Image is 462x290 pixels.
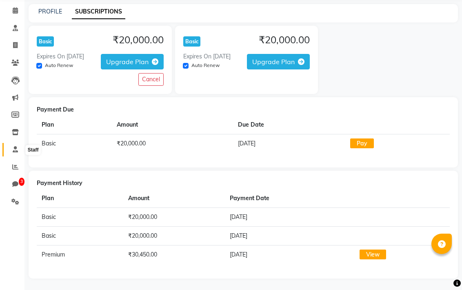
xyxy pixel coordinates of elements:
a: Pay [350,138,374,148]
div: Payment History [37,179,450,187]
button: Cancel [138,73,164,86]
th: Plan [37,116,112,134]
td: ₹20,000.00 [123,226,225,245]
td: [DATE] [233,134,345,153]
button: Upgrade Plan [101,54,164,69]
td: Basic [37,226,123,245]
td: [DATE] [225,226,354,245]
div: Staff [26,145,41,155]
div: Basic [37,36,54,47]
td: Premium [37,245,123,264]
td: ₹20,000.00 [112,134,233,153]
div: Payment Due [37,105,450,114]
a: View [360,250,386,259]
span: Upgrade Plan [252,58,295,66]
th: Payment Date [225,189,354,208]
td: Basic [37,207,123,226]
h4: ₹20,000.00 [259,34,310,46]
span: 3 [19,178,24,186]
a: 3 [2,178,22,191]
a: SUBSCRIPTIONS [72,4,125,19]
th: Due Date [233,116,345,134]
div: Expires On [DATE] [37,52,84,61]
td: ₹30,450.00 [123,245,225,264]
a: PROFILE [38,8,62,15]
div: Expires On [DATE] [183,52,231,61]
td: [DATE] [225,245,354,264]
td: ₹20,000.00 [123,207,225,226]
h4: ₹20,000.00 [113,34,164,46]
td: [DATE] [225,207,354,226]
th: Amount [112,116,233,134]
label: Auto Renew [45,62,73,69]
button: Upgrade Plan [247,54,310,69]
div: Basic [183,36,200,47]
th: Amount [123,189,225,208]
label: Auto Renew [191,62,220,69]
th: Plan [37,189,123,208]
td: Basic [37,134,112,153]
span: Upgrade Plan [106,58,149,66]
